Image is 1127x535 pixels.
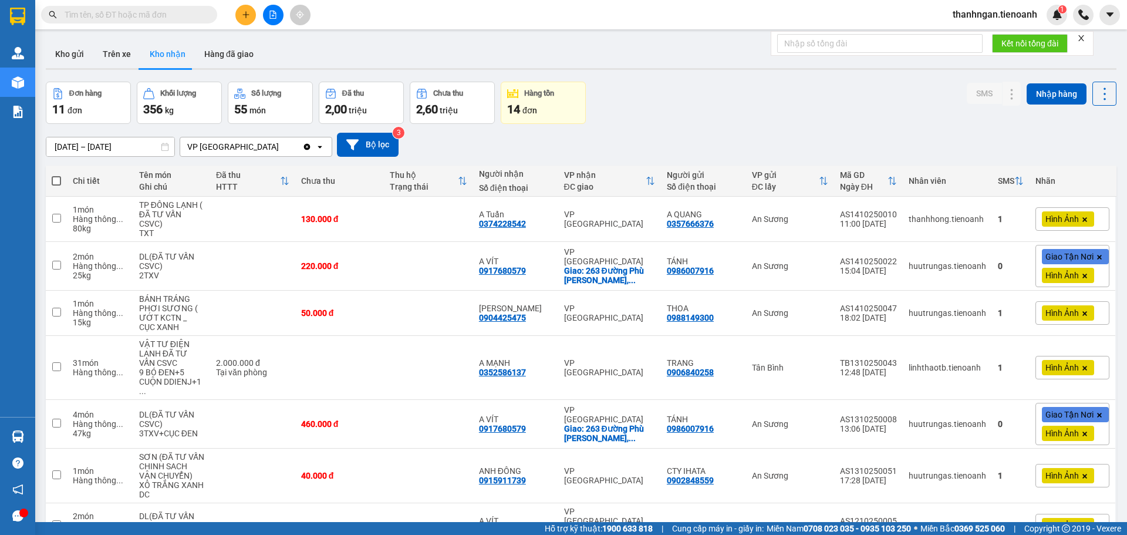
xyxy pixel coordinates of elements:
[242,11,250,19] span: plus
[667,476,714,485] div: 0902848559
[602,524,653,533] strong: 1900 633 818
[1062,524,1070,533] span: copyright
[943,7,1047,22] span: thanhngan.tienoanh
[840,424,897,433] div: 13:06 [DATE]
[1045,308,1079,318] span: Hình Ảnh
[667,313,714,322] div: 0988149300
[752,419,828,429] div: An Sương
[840,476,897,485] div: 17:28 [DATE]
[777,34,983,53] input: Nhập số tổng đài
[840,170,888,180] div: Mã GD
[545,522,653,535] span: Hỗ trợ kỹ thuật:
[479,210,552,219] div: A Tuấn
[667,466,740,476] div: CTY IHATA
[667,257,740,266] div: TÁNH
[564,247,655,266] div: VP [GEOGRAPHIC_DATA]
[73,410,127,419] div: 4 món
[73,214,127,224] div: Hàng thông thường
[139,429,204,438] div: 3TXV+CỤC ĐEN
[73,261,127,271] div: Hàng thông thường
[46,137,174,156] input: Select a date range.
[269,11,277,19] span: file-add
[564,507,655,526] div: VP [GEOGRAPHIC_DATA]
[73,205,127,214] div: 1 món
[73,429,127,438] div: 47 kg
[914,526,917,531] span: ⚪️
[840,313,897,322] div: 18:02 [DATE]
[139,200,204,228] div: TP ĐÔNG LẠNH ( ĐÃ TƯ VẤN CSVC)
[234,102,247,116] span: 55
[1045,251,1094,262] span: Giao Tận Nơi
[1035,176,1109,186] div: Nhãn
[216,368,289,377] div: Tại văn phòng
[73,476,127,485] div: Hàng thông thường
[73,299,127,308] div: 1 món
[12,47,24,59] img: warehouse-icon
[315,142,325,152] svg: open
[216,182,280,191] div: HTTT
[840,266,897,275] div: 15:04 [DATE]
[390,182,458,191] div: Trạng thái
[564,466,655,485] div: VP [GEOGRAPHIC_DATA]
[301,521,379,530] div: 260.000 đ
[116,368,123,377] span: ...
[116,419,123,429] span: ...
[909,419,986,429] div: huutrungas.tienoanh
[139,339,204,368] div: VẬT TƯ ĐIỆN LẠNH ĐÃ TƯ VẤN CSVC
[752,363,828,372] div: Tân Bình
[840,182,888,191] div: Ngày ĐH
[165,106,174,115] span: kg
[479,476,526,485] div: 0915911739
[139,386,146,396] span: ...
[73,521,127,530] div: Hàng thông thường
[410,82,495,124] button: Chưa thu2,60 triệu
[840,304,897,313] div: AS1410250047
[302,142,312,152] svg: Clear value
[251,89,281,97] div: Số lượng
[998,419,1024,429] div: 0
[998,176,1014,186] div: SMS
[52,102,65,116] span: 11
[746,166,834,197] th: Toggle SortBy
[752,261,828,271] div: An Sương
[909,214,986,224] div: thanhhong.tienoanh
[479,304,552,313] div: THANH HIỀN
[139,410,204,429] div: DL(ĐÃ TƯ VẤN CSVC)
[479,313,526,322] div: 0904425475
[139,170,204,180] div: Tên món
[290,5,311,25] button: aim
[263,5,284,25] button: file-add
[967,83,1002,104] button: SMS
[1045,362,1079,373] span: Hình Ảnh
[767,522,911,535] span: Miền Nam
[479,169,552,179] div: Người nhận
[479,358,552,368] div: A MẠNH
[564,358,655,377] div: VP [GEOGRAPHIC_DATA]
[667,304,740,313] div: THOA
[479,183,552,193] div: Số điện thoại
[301,261,379,271] div: 220.000 đ
[1105,9,1115,20] span: caret-down
[558,166,661,197] th: Toggle SortBy
[69,89,102,97] div: Đơn hàng
[301,176,379,186] div: Chưa thu
[349,106,367,115] span: triệu
[834,166,903,197] th: Toggle SortBy
[909,471,986,480] div: huutrungas.tienoanh
[479,266,526,275] div: 0917680579
[564,210,655,228] div: VP [GEOGRAPHIC_DATA]
[12,510,23,521] span: message
[501,82,586,124] button: Hàng tồn14đơn
[479,257,552,266] div: A VÍT
[667,182,740,191] div: Số điện thoại
[667,358,740,368] div: TRANG
[1045,428,1079,439] span: Hình Ảnh
[920,522,1005,535] span: Miền Bắc
[992,166,1030,197] th: Toggle SortBy
[160,89,196,97] div: Khối lượng
[65,8,203,21] input: Tìm tên, số ĐT hoặc mã đơn
[301,214,379,224] div: 130.000 đ
[73,419,127,429] div: Hàng thông thường
[68,106,82,115] span: đơn
[752,214,828,224] div: An Sương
